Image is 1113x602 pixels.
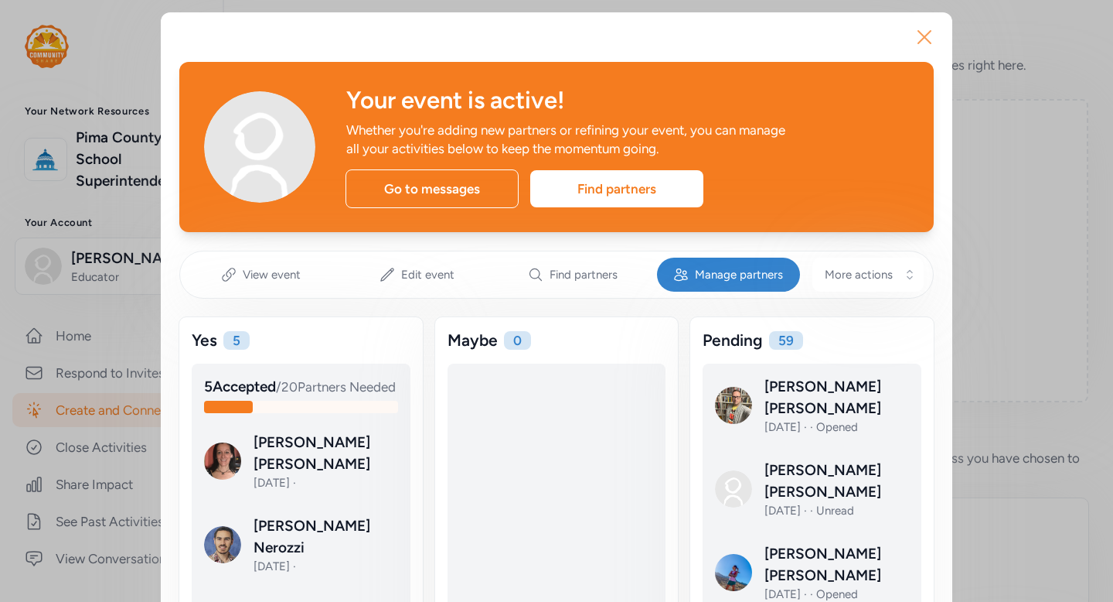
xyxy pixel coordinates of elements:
[345,169,519,208] div: Go to messages
[346,121,791,158] div: Whether you're adding new partners or refining your event, you can manage all your activities bel...
[550,267,618,282] span: Find partners
[204,376,398,398] div: / 20 Partners Needed
[204,91,315,203] img: Avatar
[204,378,276,395] span: 5 Accepted
[243,267,301,282] span: View event
[192,330,217,351] div: Yes
[703,330,763,351] div: Pending
[530,170,703,207] div: Find partners
[223,331,250,350] div: 5
[769,331,803,350] div: 59
[825,267,893,282] span: More actions
[346,87,909,115] div: Your event is active!
[448,330,498,351] div: Maybe
[504,331,531,350] div: 0
[695,267,783,282] span: Manage partners
[812,258,924,292] button: More actions
[401,267,454,282] span: Edit event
